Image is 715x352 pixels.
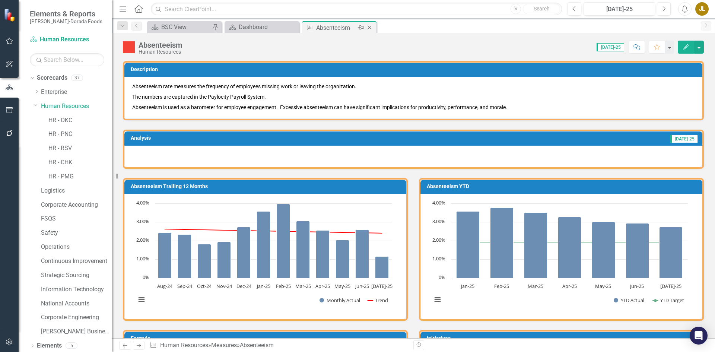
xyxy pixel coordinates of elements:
[670,135,698,143] span: [DATE]-25
[432,255,445,262] text: 1.00%
[595,283,611,289] text: May-25
[158,233,172,278] path: Aug-24, 2.43328695. Monthly Actual.
[131,336,403,341] h3: Formula
[41,229,112,237] a: Safety
[439,274,445,280] text: 0%
[237,227,251,278] path: Dec-24, 2.72739618. Monthly Actual.
[295,283,311,289] text: Mar-25
[131,67,699,72] h3: Description
[592,222,615,278] path: May-25, 3.01497834. YTD Actual.
[257,212,270,278] path: Jan-25, 3.57844828. Monthly Actual.
[256,283,270,289] text: Jan-25
[157,283,173,289] text: Aug-24
[597,43,624,51] span: [DATE]-25
[239,22,297,32] div: Dashboard
[296,221,310,278] path: Mar-25, 3.05409308. Monthly Actual.
[132,200,398,311] div: Chart. Highcharts interactive chart.
[316,23,356,32] div: Absenteeism
[614,297,645,304] button: Show YTD Actual
[277,204,290,278] path: Feb-25, 3.96385221. Monthly Actual.
[41,271,112,280] a: Strategic Sourcing
[41,313,112,322] a: Corporate Engineering
[198,244,211,278] path: Oct-24, 1.81134565. Monthly Actual.
[375,257,389,278] path: Jul-25, 1.15227746. Monthly Actual.
[457,212,480,278] path: Jan-25, 3.57844828. YTD Actual.
[276,283,291,289] text: Feb-25
[523,4,560,14] button: Search
[48,158,112,167] a: HR - CHK
[41,187,112,195] a: Logistics
[30,53,104,66] input: Search Below...
[626,223,649,278] path: Jun-25, 2.9367129. YTD Actual.
[41,257,112,266] a: Continuous Improvement
[368,297,388,304] button: Show Trend
[41,201,112,209] a: Corporate Accounting
[41,215,112,223] a: FSQS
[427,336,699,341] h3: Initiatives
[432,218,445,225] text: 3.00%
[41,285,112,294] a: Information Technology
[586,5,652,14] div: [DATE]-25
[151,3,562,16] input: Search ClearPoint...
[136,218,149,225] text: 3.00%
[48,130,112,139] a: HR - PNC
[457,208,683,278] g: YTD Actual, series 1 of 2. Bar series with 7 bars.
[660,283,681,289] text: [DATE]-25
[428,200,692,311] svg: Interactive chart
[149,341,408,350] div: » »
[139,41,182,49] div: Absenteeism
[226,22,297,32] a: Dashboard
[48,172,112,181] a: HR - PMG
[316,231,330,278] path: Apr-25, 2.54517751. Monthly Actual.
[136,295,147,305] button: View chart menu, Chart
[427,184,699,189] h3: Absenteeism YTD
[528,283,543,289] text: Mar-25
[216,283,232,289] text: Nov-24
[143,274,149,280] text: 0%
[534,6,550,12] span: Search
[132,92,695,102] p: The numbers are captured in the Paylocity Payroll System.
[334,283,350,289] text: May-25
[336,240,349,278] path: May-25, 2.02953834. Monthly Actual.
[524,213,547,278] path: Mar-25, 3.51076864. YTD Actual.
[217,242,231,278] path: Nov-24, 1.93495425. Monthly Actual.
[371,283,393,289] text: [DATE]-25
[584,2,655,16] button: [DATE]-25
[432,295,443,305] button: View chart menu, Chart
[131,135,366,141] h3: Analysis
[428,200,695,311] div: Chart. Highcharts interactive chart.
[236,283,252,289] text: Dec-24
[132,102,695,111] p: Absenteeism is used as a barometer for employee engagement. Excessive absenteeism can have signif...
[161,22,210,32] div: BSC View
[211,342,237,349] a: Measures
[37,342,62,350] a: Elements
[660,227,683,278] path: Jul-25, 2.73892762. YTD Actual.
[494,283,509,289] text: Feb-25
[690,327,708,345] div: Open Intercom Messenger
[132,83,695,92] p: Absenteeism rate measures the frequency of employees missing work or leaving the organization.
[177,283,193,289] text: Sep-24
[37,74,67,82] a: Scorecards
[160,342,208,349] a: Human Resources
[562,283,577,289] text: Apr-25
[139,49,182,55] div: Human Resources
[131,184,403,189] h3: Absenteeism Trailing 12 Months
[41,299,112,308] a: National Accounts
[460,283,474,289] text: Jan-25
[240,342,274,349] div: Absenteeism
[558,217,581,278] path: Apr-25, 3.27596386. YTD Actual.
[158,204,389,278] g: Monthly Actual, series 1 of 2. Bar series with 12 bars.
[490,208,514,278] path: Feb-25, 3.76492831. YTD Actual.
[320,297,360,304] button: Show Monthly Actual
[123,41,135,53] img: Below Plan
[149,22,210,32] a: BSC View
[629,283,644,289] text: Jun-25
[136,255,149,262] text: 1.00%
[653,297,684,304] button: Show YTD Target
[4,9,17,22] img: ClearPoint Strategy
[30,18,102,24] small: [PERSON_NAME]-Dorada Foods
[30,35,104,44] a: Human Resources
[695,2,709,16] button: JL
[41,327,112,336] a: [PERSON_NAME] Business Unit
